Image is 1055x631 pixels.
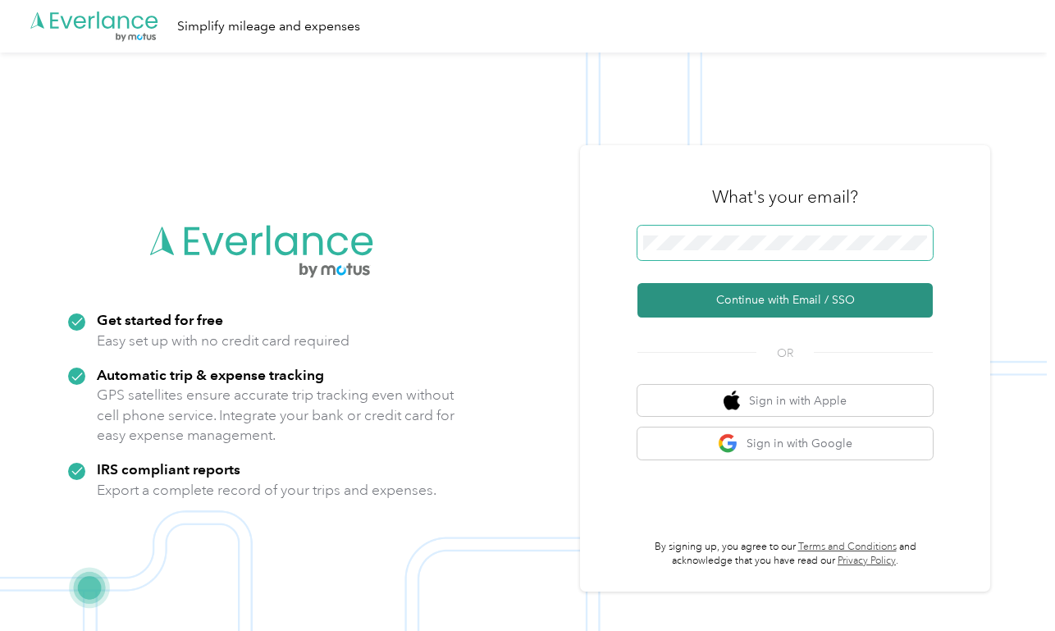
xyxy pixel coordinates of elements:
[637,385,933,417] button: apple logoSign in with Apple
[97,460,240,478] strong: IRS compliant reports
[724,391,740,411] img: apple logo
[712,185,858,208] h3: What's your email?
[97,366,324,383] strong: Automatic trip & expense tracking
[756,345,814,362] span: OR
[97,331,349,351] p: Easy set up with no credit card required
[97,480,436,501] p: Export a complete record of your trips and expenses.
[838,555,896,567] a: Privacy Policy
[637,540,933,569] p: By signing up, you agree to our and acknowledge that you have read our .
[177,16,360,37] div: Simplify mileage and expenses
[798,541,897,553] a: Terms and Conditions
[718,433,738,454] img: google logo
[97,311,223,328] strong: Get started for free
[637,283,933,318] button: Continue with Email / SSO
[637,428,933,460] button: google logoSign in with Google
[97,385,455,446] p: GPS satellites ensure accurate trip tracking even without cell phone service. Integrate your bank...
